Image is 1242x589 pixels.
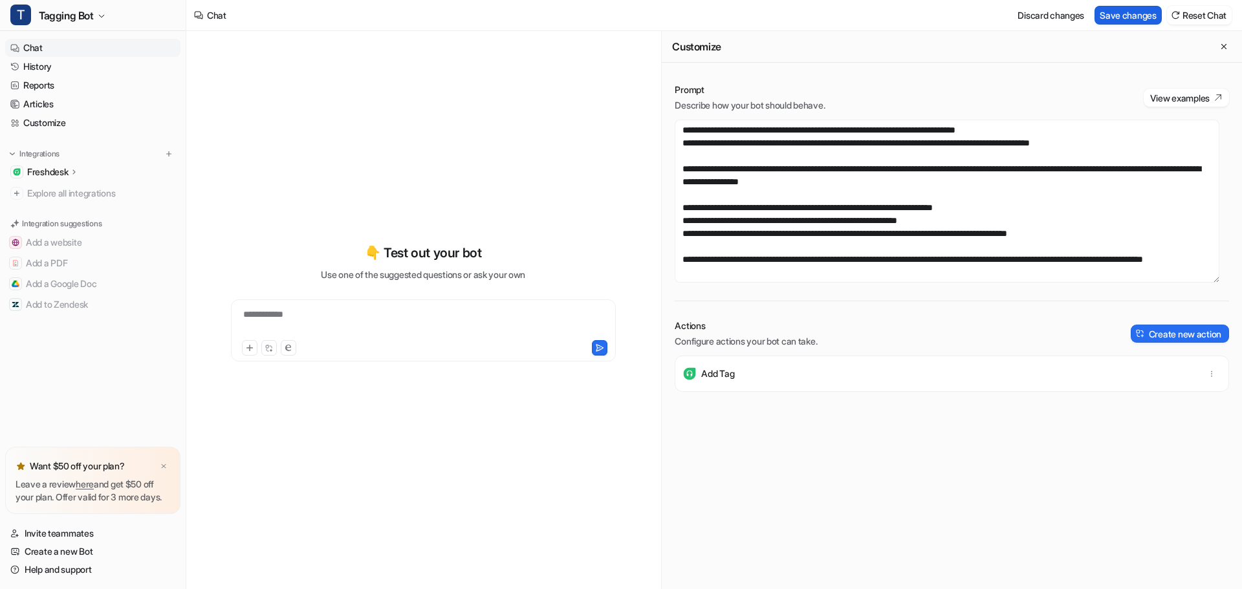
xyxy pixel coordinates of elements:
button: Add a websiteAdd a website [5,232,180,253]
button: Create new action [1131,325,1229,343]
p: Prompt [675,83,825,96]
img: Add a website [12,239,19,246]
p: Want $50 off your plan? [30,460,125,473]
img: create-action-icon.svg [1136,329,1145,338]
button: Add a PDFAdd a PDF [5,253,180,273]
img: x [160,462,168,471]
img: reset [1171,10,1180,20]
img: Add to Zendesk [12,301,19,308]
a: Create a new Bot [5,542,180,561]
img: Add a Google Doc [12,280,19,288]
button: Add a Google DocAdd a Google Doc [5,273,180,294]
p: Integration suggestions [22,218,102,230]
img: Add Tag icon [683,367,696,380]
a: Chat [5,39,180,57]
img: Add a PDF [12,259,19,267]
p: Actions [675,319,817,332]
a: Help and support [5,561,180,579]
span: Tagging Bot [39,6,94,25]
p: Describe how your bot should behave. [675,99,825,112]
a: Explore all integrations [5,184,180,202]
a: History [5,58,180,76]
img: Freshdesk [13,168,21,176]
button: Integrations [5,147,63,160]
img: star [16,461,26,471]
p: 👇 Test out your bot [365,243,481,262]
div: Chat [207,8,226,22]
a: Customize [5,114,180,132]
span: Explore all integrations [27,183,175,204]
button: Add to ZendeskAdd to Zendesk [5,294,180,315]
span: T [10,5,31,25]
button: Close flyout [1216,39,1232,54]
img: expand menu [8,149,17,158]
p: Use one of the suggested questions or ask your own [321,268,525,281]
img: explore all integrations [10,187,23,200]
h2: Customize [672,40,721,53]
a: Invite teammates [5,524,180,542]
p: Configure actions your bot can take. [675,335,817,348]
button: View examples [1144,89,1229,107]
a: Reports [5,76,180,94]
a: here [76,478,94,489]
img: menu_add.svg [164,149,173,158]
button: Save changes [1095,6,1162,25]
button: Reset Chat [1167,6,1232,25]
p: Freshdesk [27,166,68,178]
p: Add Tag [701,367,734,380]
p: Leave a review and get $50 off your plan. Offer valid for 3 more days. [16,478,170,504]
a: Articles [5,95,180,113]
button: Discard changes [1012,6,1089,25]
p: Integrations [19,149,60,159]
